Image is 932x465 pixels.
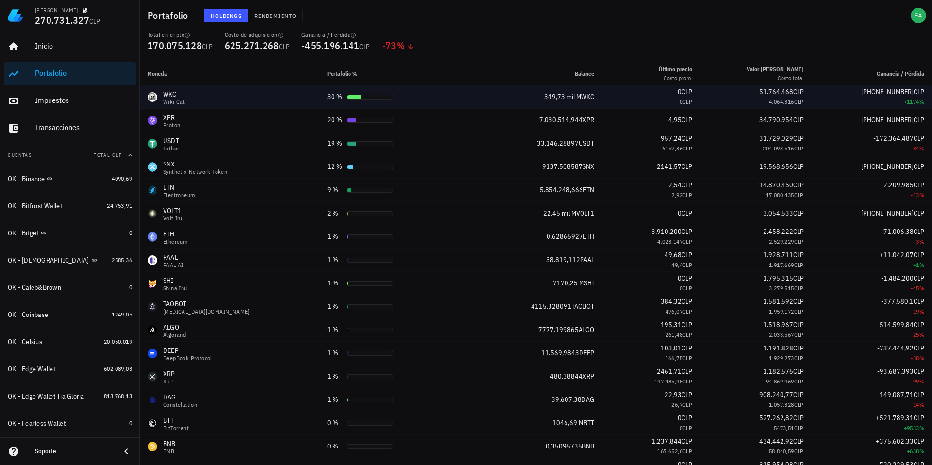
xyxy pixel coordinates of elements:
[759,414,793,422] span: 527.262,82
[819,260,924,270] div: +1
[651,227,682,236] span: 3.910.200
[8,338,42,346] div: OK - Celsius
[793,181,804,189] span: CLP
[793,250,804,259] span: CLP
[581,92,594,101] span: WKC
[819,283,924,293] div: -45
[539,116,582,124] span: 7.030.514,944
[4,249,136,272] a: OK - [DEMOGRAPHIC_DATA] 2585,36
[112,175,132,182] span: 4090,69
[582,162,594,171] span: SNX
[550,372,582,381] span: 480,38844
[583,232,594,241] span: ETH
[583,185,594,194] span: ETN
[666,331,682,338] span: 261,48
[678,209,682,217] span: 0
[763,145,794,152] span: 204.093.516
[759,116,793,124] span: 34.790.954
[148,116,157,125] div: XPR-icon
[148,279,157,288] div: SHI-icon
[540,185,583,194] span: 5.854.248,666
[543,209,576,217] span: 22,45 mil M
[769,354,794,362] span: 1.929.273
[327,255,343,265] div: 1 %
[163,122,180,128] div: Proton
[163,239,187,245] div: Ethereum
[148,255,157,265] div: PAAL-icon
[914,274,924,282] span: CLP
[4,62,136,85] a: Portafolio
[794,98,804,105] span: CLP
[881,297,914,306] span: -377.580,1
[819,353,924,363] div: -38
[4,116,136,140] a: Transacciones
[763,367,793,376] span: 1.182.576
[682,181,692,189] span: CLP
[819,307,924,316] div: -19
[4,144,136,167] button: CuentasTotal CLP
[531,302,571,311] span: 4115,328091
[769,261,794,268] span: 1.917.669
[327,278,343,288] div: 1 %
[769,331,794,338] span: 2.033.567
[327,301,343,312] div: 1 %
[877,320,914,329] span: -514.599,84
[104,365,132,372] span: 602.089,03
[89,17,100,26] span: CLP
[661,320,682,329] span: 195,31
[919,191,924,199] span: %
[163,183,195,192] div: ETN
[553,279,584,287] span: 7170,25 M
[759,437,793,446] span: 434.442,92
[682,87,692,96] span: CLP
[163,355,212,361] div: DeepBook Protocol
[319,62,444,85] th: Portafolio %: Sin ordenar. Pulse para ordenar de forma ascendente.
[552,418,583,427] span: 1046,69 M
[682,209,692,217] span: CLP
[914,181,924,189] span: CLP
[914,87,924,96] span: CLP
[148,139,157,149] div: USDT-icon
[682,98,692,105] span: CLP
[763,250,793,259] span: 1.928.711
[654,378,682,385] span: 197.485,95
[163,216,183,221] div: Volt Inu
[202,42,213,51] span: CLP
[876,414,914,422] span: +521.789,31
[793,116,804,124] span: CLP
[327,162,343,172] div: 12 %
[301,31,370,39] div: Ganancia / Pérdida
[914,297,924,306] span: CLP
[163,285,187,291] div: Shina Inu
[794,145,804,152] span: CLP
[794,191,804,199] span: CLP
[759,390,793,399] span: 908.240,77
[665,390,682,399] span: 22,93
[4,89,136,113] a: Impuestos
[8,175,45,183] div: OK - Binance
[769,284,794,292] span: 3.279.515
[747,65,804,74] div: Valor [PERSON_NAME]
[877,390,914,399] span: -149.087,71
[104,338,132,345] span: 20.050.019
[35,123,132,132] div: Transacciones
[35,6,78,14] div: [PERSON_NAME]
[794,331,804,338] span: CLP
[163,206,183,216] div: VOLT1
[148,8,192,23] h1: Portafolio
[327,232,343,242] div: 1 %
[657,448,682,455] span: 167.652,6
[112,311,132,318] span: 1249,05
[163,252,183,262] div: PAAL
[682,320,692,329] span: CLP
[759,134,793,143] span: 31.729.029
[769,98,794,105] span: 4.064.316
[881,227,914,236] span: -71.006,38
[877,70,924,77] span: Ganancia / Pérdida
[914,250,924,259] span: CLP
[819,330,924,340] div: -25
[766,378,794,385] span: 94.869.969
[682,238,692,245] span: CLP
[861,116,914,124] span: [PHONE_NUMBER]
[163,346,212,355] div: DEEP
